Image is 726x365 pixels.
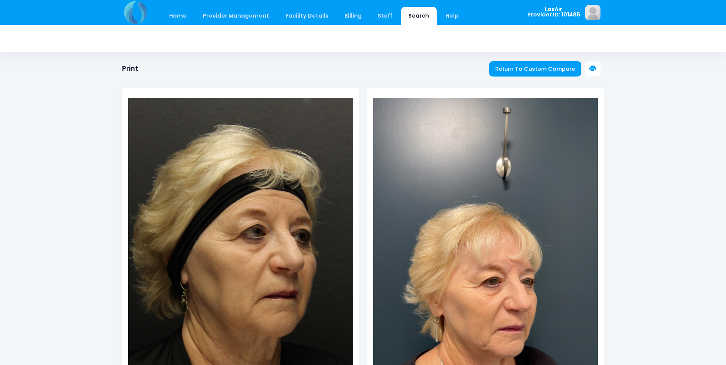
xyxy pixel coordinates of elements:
span: LasAir Provider ID: 101485 [527,7,580,18]
a: Provider Management [196,7,277,25]
a: Home [162,7,194,25]
a: Return To Custom Compare [489,61,582,77]
h1: Print [122,65,138,73]
a: Help [438,7,466,25]
img: image [585,5,600,20]
a: Staff [370,7,400,25]
a: Facility Details [278,7,336,25]
span: Return To Custom Compare [495,65,575,73]
a: Billing [337,7,369,25]
a: Search [401,7,437,25]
